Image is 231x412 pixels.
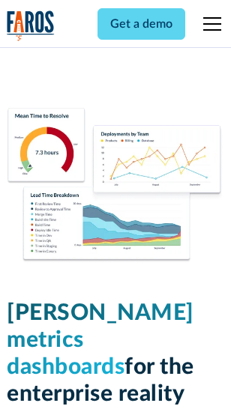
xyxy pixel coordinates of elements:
[97,8,185,40] a: Get a demo
[7,10,55,41] a: home
[194,6,224,42] div: menu
[7,108,224,264] img: Dora Metrics Dashboard
[7,300,224,408] h1: for the enterprise reality
[7,10,55,41] img: Logo of the analytics and reporting company Faros.
[7,302,194,378] span: [PERSON_NAME] metrics dashboards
